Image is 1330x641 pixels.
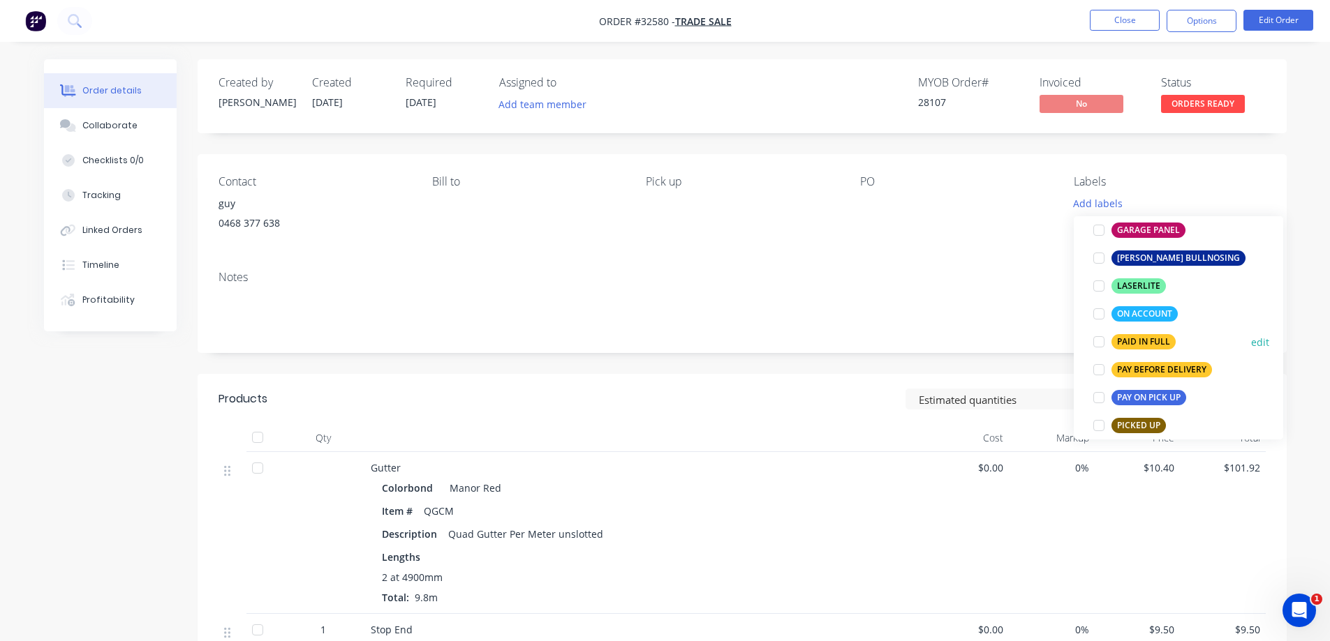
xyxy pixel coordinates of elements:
[219,175,410,188] div: Contact
[44,178,177,213] button: Tracking
[82,189,121,202] div: Tracking
[929,622,1004,637] span: $0.00
[1088,416,1172,435] button: PICKED UP
[599,15,675,28] span: Order #32580 -
[1088,388,1192,407] button: PAY ON PICK UP
[432,175,623,188] div: Bill to
[924,424,1010,452] div: Cost
[82,119,138,132] div: Collaborate
[499,76,639,89] div: Assigned to
[443,524,609,544] div: Quad Gutter Per Meter unslotted
[1243,10,1313,31] button: Edit Order
[219,213,410,233] div: 0468 377 638
[1111,223,1185,238] div: GARAGE PANEL
[382,501,418,521] div: Item #
[1100,460,1175,475] span: $10.40
[1251,335,1269,349] button: edit
[860,175,1051,188] div: PO
[382,524,443,544] div: Description
[1185,460,1260,475] span: $101.92
[1311,594,1322,605] span: 1
[312,76,389,89] div: Created
[1088,304,1183,324] button: ON ACCOUNT
[44,213,177,248] button: Linked Orders
[406,96,436,109] span: [DATE]
[44,248,177,282] button: Timeline
[320,622,326,637] span: 1
[1090,10,1160,31] button: Close
[82,259,119,271] div: Timeline
[1100,622,1175,637] span: $9.50
[1111,306,1178,322] div: ON ACCOUNT
[1185,622,1260,637] span: $9.50
[1088,332,1181,352] button: PAID IN FULL
[675,15,732,28] a: TRADE SALE
[409,591,443,604] span: 9.8m
[371,461,401,474] span: Gutter
[82,84,142,97] div: Order details
[219,194,410,213] div: guy
[382,478,438,498] div: Colorbond
[219,76,295,89] div: Created by
[382,550,420,564] span: Lengths
[1088,248,1251,268] button: [PERSON_NAME] BULLNOSING
[1111,250,1246,266] div: [PERSON_NAME] BULLNOSING
[1111,390,1186,405] div: PAY ON PICK UP
[1111,418,1166,433] div: PICKED UP
[444,478,501,498] div: Manor Red
[25,10,46,31] img: Factory
[82,154,144,167] div: Checklists 0/0
[499,95,594,114] button: Add team member
[1088,276,1172,296] button: LASERLITE
[1066,194,1130,213] button: Add labels
[1074,175,1265,188] div: Labels
[371,623,413,636] span: Stop End
[1111,278,1166,294] div: LASERLITE
[312,96,343,109] span: [DATE]
[281,424,365,452] div: Qty
[918,76,1023,89] div: MYOB Order #
[918,95,1023,110] div: 28107
[1040,95,1123,112] span: No
[82,224,142,236] div: Linked Orders
[219,271,1266,284] div: Notes
[219,95,295,110] div: [PERSON_NAME]
[382,591,409,604] span: Total:
[44,143,177,178] button: Checklists 0/0
[82,294,135,306] div: Profitability
[382,570,443,585] span: 2 at 4900mm
[1283,594,1316,627] iframe: Intercom live chat
[1161,95,1245,116] button: ORDERS READY
[491,95,593,114] button: Add team member
[1014,460,1089,475] span: 0%
[1161,95,1245,112] span: ORDERS READY
[1088,220,1191,240] button: GARAGE PANEL
[1088,360,1218,379] button: PAY BEFORE DELIVERY
[1014,622,1089,637] span: 0%
[1111,362,1212,377] div: PAY BEFORE DELIVERY
[418,501,459,521] div: QGCM
[1167,10,1236,32] button: Options
[219,194,410,239] div: guy0468 377 638
[1040,76,1144,89] div: Invoiced
[44,282,177,317] button: Profitability
[44,108,177,143] button: Collaborate
[1009,424,1095,452] div: Markup
[44,73,177,108] button: Order details
[646,175,837,188] div: Pick up
[406,76,482,89] div: Required
[219,391,267,407] div: Products
[929,460,1004,475] span: $0.00
[1161,76,1266,89] div: Status
[1111,334,1176,349] div: PAID IN FULL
